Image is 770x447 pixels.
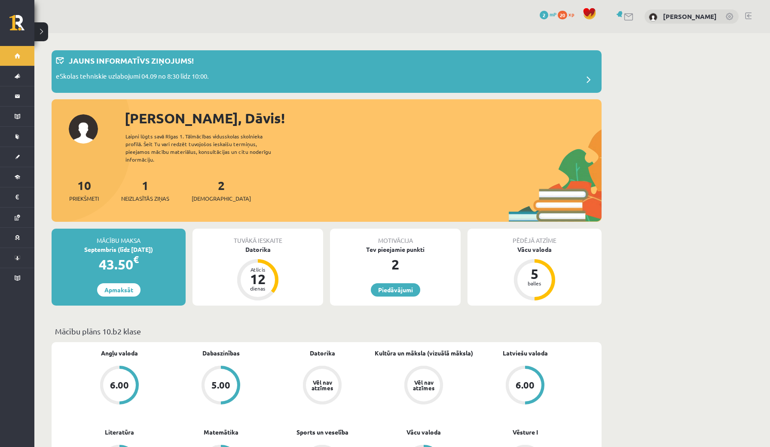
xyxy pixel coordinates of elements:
[558,11,578,18] a: 20 xp
[330,229,461,245] div: Motivācija
[69,366,170,406] a: 6.00
[272,366,373,406] a: Vēl nav atzīmes
[133,253,139,266] span: €
[412,380,436,391] div: Vēl nav atzīmes
[170,366,272,406] a: 5.00
[503,349,548,358] a: Latviešu valoda
[296,428,348,437] a: Sports un veselība
[202,349,240,358] a: Dabaszinības
[245,272,271,286] div: 12
[125,132,286,163] div: Laipni lūgts savā Rīgas 1. Tālmācības vidusskolas skolnieka profilā. Šeit Tu vari redzēt tuvojošo...
[467,229,602,245] div: Pēdējā atzīme
[192,194,251,203] span: [DEMOGRAPHIC_DATA]
[55,325,598,337] p: Mācību plāns 10.b2 klase
[125,108,602,129] div: [PERSON_NAME], Dāvis!
[52,254,186,275] div: 43.50
[9,15,34,37] a: Rīgas 1. Tālmācības vidusskola
[540,11,548,19] span: 2
[211,380,230,390] div: 5.00
[310,380,334,391] div: Vēl nav atzīmes
[245,286,271,291] div: dienas
[516,380,535,390] div: 6.00
[649,13,657,21] img: Dāvis Podnieks
[52,245,186,254] div: Septembris (līdz [DATE])
[101,349,138,358] a: Angļu valoda
[121,194,169,203] span: Neizlasītās ziņas
[97,283,141,297] a: Apmaksāt
[192,245,323,302] a: Datorika Atlicis 12 dienas
[52,229,186,245] div: Mācību maksa
[467,245,602,254] div: Vācu valoda
[558,11,567,19] span: 20
[474,366,576,406] a: 6.00
[192,229,323,245] div: Tuvākā ieskaite
[69,194,99,203] span: Priekšmeti
[69,178,99,203] a: 10Priekšmeti
[513,428,538,437] a: Vēsture I
[375,349,473,358] a: Kultūra un māksla (vizuālā māksla)
[110,380,129,390] div: 6.00
[245,267,271,272] div: Atlicis
[371,283,420,297] a: Piedāvājumi
[467,245,602,302] a: Vācu valoda 5 balles
[121,178,169,203] a: 1Neizlasītās ziņas
[568,11,574,18] span: xp
[56,71,209,83] p: eSkolas tehniskie uzlabojumi 04.09 no 8:30 līdz 10:00.
[406,428,441,437] a: Vācu valoda
[330,245,461,254] div: Tev pieejamie punkti
[192,178,251,203] a: 2[DEMOGRAPHIC_DATA]
[192,245,323,254] div: Datorika
[330,254,461,275] div: 2
[522,281,547,286] div: balles
[373,366,474,406] a: Vēl nav atzīmes
[550,11,556,18] span: mP
[69,55,194,66] p: Jauns informatīvs ziņojums!
[310,349,335,358] a: Datorika
[522,267,547,281] div: 5
[540,11,556,18] a: 2 mP
[56,55,597,89] a: Jauns informatīvs ziņojums! eSkolas tehniskie uzlabojumi 04.09 no 8:30 līdz 10:00.
[204,428,238,437] a: Matemātika
[105,428,134,437] a: Literatūra
[663,12,717,21] a: [PERSON_NAME]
